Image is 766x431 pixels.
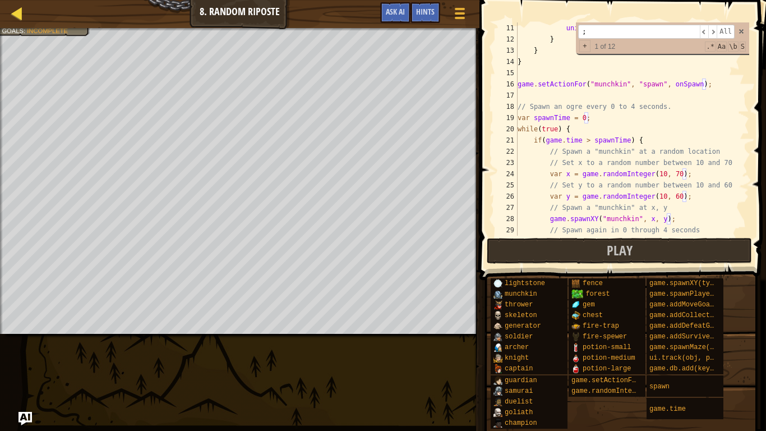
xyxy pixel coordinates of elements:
[19,412,32,425] button: Ask AI
[505,419,537,427] span: champion
[590,41,620,52] span: 1 of 12
[386,6,405,17] span: Ask AI
[571,279,580,288] img: portrait.png
[505,311,537,319] span: skeleton
[571,364,580,373] img: portrait.png
[493,354,502,363] img: portrait.png
[380,2,410,23] button: Ask AI
[649,365,742,373] span: game.db.add(key, value)
[505,409,533,416] span: goliath
[495,168,518,180] div: 24
[495,22,518,34] div: 11
[505,290,537,298] span: munchkin
[583,301,595,309] span: gem
[571,290,583,299] img: trees_1.png
[416,6,435,17] span: Hints
[493,376,502,385] img: portrait.png
[495,67,518,79] div: 15
[583,311,603,319] span: chest
[495,157,518,168] div: 23
[493,408,502,417] img: portrait.png
[505,301,533,309] span: thrower
[649,333,763,341] span: game.addSurviveGoal(seconds)
[571,300,580,309] img: portrait.png
[495,79,518,90] div: 16
[493,343,502,352] img: portrait.png
[505,354,529,362] span: knight
[505,333,533,341] span: soldier
[495,135,518,146] div: 21
[571,343,580,352] img: portrait.png
[493,322,502,331] img: portrait.png
[505,387,533,395] span: samurai
[505,322,541,330] span: generator
[649,311,758,319] span: game.addCollectGoal(amount)
[583,333,627,341] span: fire-spewer
[493,387,502,396] img: portrait.png
[505,279,545,287] span: lightstone
[607,241,633,259] span: Play
[493,311,502,320] img: portrait.png
[649,354,726,362] span: ui.track(obj, prop)
[705,42,715,52] span: RegExp Search
[493,419,502,428] img: portrait.png
[649,301,746,309] span: game.addMoveGoalXY(x, y)
[571,387,685,395] span: game.randomInteger(min, max)
[583,365,631,373] span: potion-large
[446,2,474,29] button: Show game menu
[495,123,518,135] div: 20
[578,25,700,39] input: Search for
[493,290,502,299] img: portrait.png
[571,332,580,341] img: portrait.png
[495,224,518,236] div: 29
[571,311,580,320] img: portrait.png
[495,45,518,56] div: 13
[495,90,518,101] div: 17
[493,364,502,373] img: portrait.png
[505,398,533,406] span: duelist
[583,279,603,287] span: fence
[505,343,529,351] span: archer
[505,365,533,373] span: captain
[493,397,502,406] img: portrait.png
[487,238,752,264] button: Play
[495,101,518,112] div: 18
[495,180,518,191] div: 25
[717,42,727,52] span: CaseSensitive Search
[495,213,518,224] div: 28
[495,112,518,123] div: 19
[493,279,502,288] img: portrait.png
[495,34,518,45] div: 12
[571,377,729,384] span: game.setActionFor(type, event, handler)
[493,332,502,341] img: portrait.png
[740,42,746,52] span: Search In Selection
[700,25,708,39] span: ​
[495,146,518,157] div: 22
[728,42,738,52] span: Whole Word Search
[583,354,635,362] span: potion-medium
[583,343,631,351] span: potion-small
[495,202,518,213] div: 27
[583,322,619,330] span: fire-trap
[649,279,746,287] span: game.spawnXY(type, x, y)
[708,25,717,39] span: ​
[585,290,610,298] span: forest
[579,40,590,52] span: Toggle Replace mode
[649,322,754,330] span: game.addDefeatGoal(amount)
[649,383,670,391] span: spawn
[717,25,735,39] span: Alt-Enter
[495,56,518,67] div: 14
[571,322,580,331] img: portrait.png
[649,405,686,413] span: game.time
[493,300,502,309] img: portrait.png
[495,236,518,247] div: 30
[505,377,537,384] span: guardian
[571,354,580,363] img: portrait.png
[495,191,518,202] div: 26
